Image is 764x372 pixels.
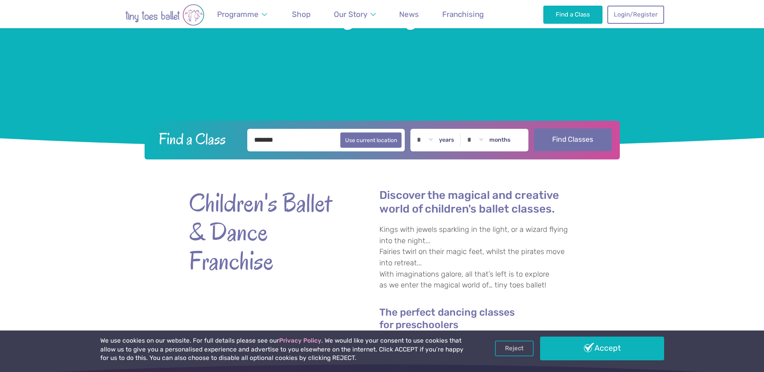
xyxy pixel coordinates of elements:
[395,5,423,24] a: News
[217,10,259,19] span: Programme
[540,337,664,360] a: Accept
[100,4,229,26] img: tiny toes ballet
[288,5,315,24] a: Shop
[442,10,484,19] span: Franchising
[100,337,467,363] p: We use cookies on our website. For full details please see our . We would like your consent to us...
[340,132,402,148] button: Use current location
[213,5,271,24] a: Programme
[534,128,612,151] button: Find Classes
[379,306,576,331] h4: The perfect dancing classes
[439,136,454,144] label: years
[399,10,419,19] span: News
[334,10,367,19] span: Our Story
[379,320,458,331] a: for preschoolers
[495,341,534,356] a: Reject
[607,6,664,23] a: Login/Register
[543,6,603,23] a: Find a Class
[152,129,242,149] h2: Find a Class
[279,337,321,344] a: Privacy Policy
[379,224,576,291] p: Kings with jewels sparkling in the light, or a wizard flying into the night... Fairies twirl on t...
[439,5,488,24] a: Franchising
[189,188,334,275] strong: Children's Ballet & Dance Franchise
[379,188,576,216] h2: Discover the magical and creative world of children's ballet classes.
[489,136,511,144] label: months
[292,10,311,19] span: Shop
[330,5,379,24] a: Our Story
